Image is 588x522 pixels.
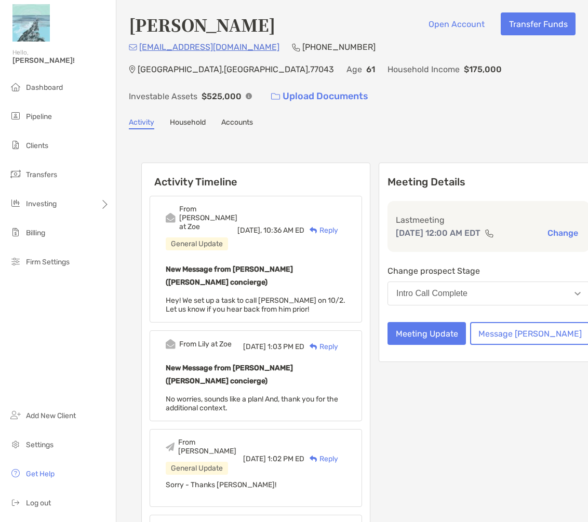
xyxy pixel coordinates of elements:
[166,339,176,349] img: Event icon
[263,226,304,235] span: 10:36 AM ED
[464,63,502,76] p: $175,000
[485,229,494,237] img: communication type
[166,296,345,314] span: Hey! We set up a task to call [PERSON_NAME] on 10/2. Let us know if you hear back from him prior!
[396,289,467,298] div: Intro Call Complete
[310,343,317,350] img: Reply icon
[304,453,338,464] div: Reply
[179,205,237,231] div: From [PERSON_NAME] at Zoe
[346,63,362,76] p: Age
[166,237,228,250] div: General Update
[271,93,280,100] img: button icon
[138,63,334,76] p: [GEOGRAPHIC_DATA] , [GEOGRAPHIC_DATA] , 77043
[178,438,243,456] div: From [PERSON_NAME]
[12,4,50,42] img: Zoe Logo
[26,170,57,179] span: Transfers
[9,168,22,180] img: transfers icon
[129,65,136,74] img: Location Icon
[129,90,197,103] p: Investable Assets
[26,499,51,507] span: Log out
[310,456,317,462] img: Reply icon
[310,227,317,234] img: Reply icon
[142,163,370,188] h6: Activity Timeline
[420,12,492,35] button: Open Account
[170,118,206,129] a: Household
[396,213,581,226] p: Last meeting
[166,480,276,489] span: Sorry - Thanks [PERSON_NAME]!
[302,41,376,53] p: [PHONE_NUMBER]
[166,443,175,451] img: Event icon
[26,470,55,478] span: Get Help
[9,255,22,267] img: firm-settings icon
[9,467,22,479] img: get-help icon
[9,226,22,238] img: billing icon
[304,341,338,352] div: Reply
[243,454,266,463] span: [DATE]
[387,322,466,345] button: Meeting Update
[237,226,262,235] span: [DATE],
[9,139,22,151] img: clients icon
[166,462,228,475] div: General Update
[9,81,22,93] img: dashboard icon
[9,110,22,122] img: pipeline icon
[574,292,581,296] img: Open dropdown arrow
[366,63,375,76] p: 61
[26,112,52,121] span: Pipeline
[9,197,22,209] img: investing icon
[304,225,338,236] div: Reply
[139,41,279,53] p: [EMAIL_ADDRESS][DOMAIN_NAME]
[166,395,338,412] span: No worries, sounds like a plan! And, thank you for the additional context.
[166,364,293,385] b: New Message from [PERSON_NAME] ([PERSON_NAME] concierge)
[26,411,76,420] span: Add New Client
[166,265,293,287] b: New Message from [PERSON_NAME] ([PERSON_NAME] concierge)
[166,213,176,223] img: Event icon
[26,258,70,266] span: Firm Settings
[12,56,110,65] span: [PERSON_NAME]!
[26,83,63,92] span: Dashboard
[129,12,275,36] h4: [PERSON_NAME]
[268,454,304,463] span: 1:02 PM ED
[221,118,253,129] a: Accounts
[26,141,48,150] span: Clients
[264,85,375,108] a: Upload Documents
[387,63,460,76] p: Household Income
[396,226,480,239] p: [DATE] 12:00 AM EDT
[129,44,137,50] img: Email Icon
[179,340,232,349] div: From Lily at Zoe
[26,199,57,208] span: Investing
[246,93,252,99] img: Info Icon
[501,12,576,35] button: Transfer Funds
[9,496,22,508] img: logout icon
[129,118,154,129] a: Activity
[26,440,54,449] span: Settings
[544,227,581,238] button: Change
[9,438,22,450] img: settings icon
[268,342,304,351] span: 1:03 PM ED
[243,342,266,351] span: [DATE]
[202,90,242,103] p: $525,000
[26,229,45,237] span: Billing
[292,43,300,51] img: Phone Icon
[9,409,22,421] img: add_new_client icon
